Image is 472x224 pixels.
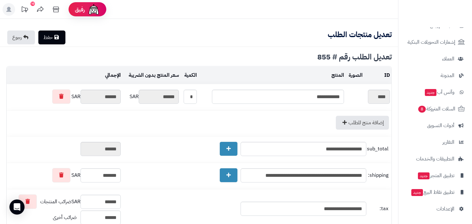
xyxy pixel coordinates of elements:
[6,53,392,61] div: تعديل الطلب رقم # 855
[8,168,121,182] div: SAR
[7,31,35,44] a: رجوع
[424,88,454,97] span: وآتس آب
[124,90,179,104] div: SAR
[418,106,426,113] span: 8
[441,71,454,80] span: المدونة
[9,199,25,215] div: Open Intercom Messenger
[436,204,454,213] span: الإعدادات
[8,194,121,209] div: SAR
[368,205,388,212] span: tax:
[402,201,468,216] a: الإعدادات
[402,68,468,83] a: المدونة
[122,67,180,84] td: سعر المنتج بدون الضريبة
[402,51,468,66] a: العملاء
[402,185,468,200] a: تطبيق نقاط البيعجديد
[402,151,468,166] a: التطبيقات والخدمات
[442,54,454,63] span: العملاء
[427,121,454,130] span: أدوات التسويق
[328,29,392,40] b: تعديل منتجات الطلب
[402,35,468,50] a: إشعارات التحويلات البنكية
[402,85,468,100] a: وآتس آبجديد
[425,89,436,96] span: جديد
[38,31,65,44] a: حفظ
[180,67,198,84] td: الكمية
[408,38,455,47] span: إشعارات التحويلات البنكية
[411,188,454,197] span: تطبيق نقاط البيع
[75,6,85,13] span: رفيق
[17,3,32,17] a: تحديثات المنصة
[8,89,121,104] div: SAR
[368,172,388,179] span: shipping:
[53,214,77,221] span: ضرائب أخرى
[368,145,388,153] span: sub_total:
[442,138,454,147] span: التقارير
[402,118,468,133] a: أدوات التسويق
[198,67,346,84] td: المنتج
[336,116,389,130] a: إضافة منتج للطلب
[31,2,35,6] div: 10
[87,3,100,16] img: ai-face.png
[346,67,364,84] td: الصورة
[418,172,430,179] span: جديد
[364,67,391,84] td: ID
[402,168,468,183] a: تطبيق المتجرجديد
[417,171,454,180] span: تطبيق المتجر
[418,104,455,113] span: السلات المتروكة
[411,189,423,196] span: جديد
[40,198,71,205] span: ضرائب المنتجات
[416,154,454,163] span: التطبيقات والخدمات
[7,67,122,84] td: الإجمالي
[402,135,468,150] a: التقارير
[402,101,468,116] a: السلات المتروكة8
